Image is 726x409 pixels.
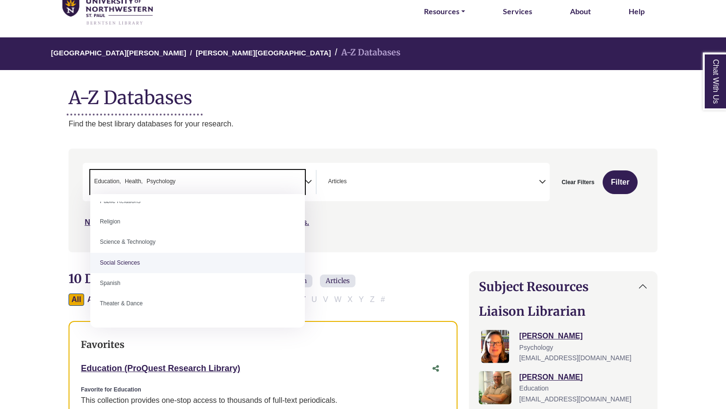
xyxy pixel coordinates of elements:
[479,304,648,319] h2: Liaison Librarian
[320,275,355,287] span: Articles
[90,273,305,293] li: Spanish
[519,354,631,362] span: [EMAIL_ADDRESS][DOMAIN_NAME]
[331,46,400,60] li: A-Z Databases
[555,170,600,194] button: Clear Filters
[479,371,511,404] img: Nathan Farley
[570,5,591,18] a: About
[125,177,143,186] span: Health
[90,314,305,334] li: Voice
[519,384,549,392] span: Education
[69,271,212,286] span: 10 Databases Found for:
[90,253,305,273] li: Social Sciences
[603,170,637,194] button: Submit for Search Results
[69,149,657,252] nav: Search filters
[196,47,331,57] a: [PERSON_NAME][GEOGRAPHIC_DATA]
[519,373,583,381] a: [PERSON_NAME]
[69,118,657,130] p: Find the best library databases for your research.
[81,364,240,373] a: Education (ProQuest Research Library)
[349,179,353,187] textarea: Search
[81,394,445,407] p: This collection provides one-stop access to thousands of full-text periodicals.
[481,330,510,363] img: Jessica Moore
[69,37,657,70] nav: breadcrumb
[503,5,532,18] a: Services
[424,5,465,18] a: Resources
[90,177,121,186] li: Education
[177,179,181,187] textarea: Search
[69,295,389,303] div: Alpha-list to filter by first letter of database name
[90,232,305,252] li: Science & Technology
[69,80,657,108] h1: A-Z Databases
[85,218,309,226] a: Not sure where to start? Check our Recommended Databases.
[69,293,84,306] button: All
[90,293,305,314] li: Theater & Dance
[328,177,346,186] span: Articles
[469,272,657,302] button: Subject Resources
[629,5,645,18] a: Help
[143,177,175,186] li: Psychology
[81,385,445,394] div: Favorite for Education
[426,360,445,378] button: Share this database
[147,177,175,186] span: Psychology
[51,47,186,57] a: [GEOGRAPHIC_DATA][PERSON_NAME]
[94,177,121,186] span: Education
[90,212,305,232] li: Religion
[519,344,553,351] span: Psychology
[519,395,631,403] span: [EMAIL_ADDRESS][DOMAIN_NAME]
[90,191,305,212] li: Public Relations
[519,332,583,340] a: [PERSON_NAME]
[121,177,143,186] li: Health
[324,177,346,186] li: Articles
[81,339,445,350] h3: Favorites
[85,293,96,306] button: Filter Results A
